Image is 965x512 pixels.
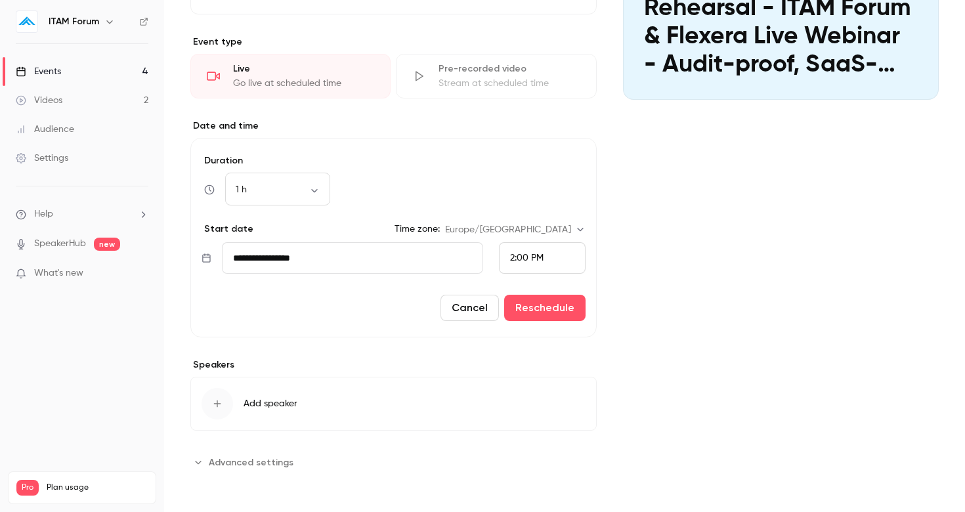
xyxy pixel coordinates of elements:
button: Reschedule [504,295,586,321]
span: Pro [16,480,39,496]
label: Speakers [190,358,597,372]
img: ITAM Forum [16,11,37,32]
div: From [499,242,586,274]
div: LiveGo live at scheduled time [190,54,391,98]
div: Live [233,62,374,75]
iframe: Noticeable Trigger [133,268,148,280]
h6: ITAM Forum [49,15,99,28]
label: Time zone: [395,223,440,236]
section: Advanced settings [190,452,597,473]
span: Plan usage [47,482,148,493]
div: Go live at scheduled time [233,77,374,90]
div: Europe/[GEOGRAPHIC_DATA] [445,223,586,236]
div: Videos [16,94,62,107]
label: Date and time [190,119,597,133]
div: Pre-recorded videoStream at scheduled time [396,54,596,98]
span: Advanced settings [209,456,293,469]
p: Start date [202,223,253,236]
div: 1 h [225,183,330,196]
div: Pre-recorded video [439,62,580,75]
div: Events [16,65,61,78]
div: Settings [16,152,68,165]
span: What's new [34,267,83,280]
button: Add speaker [190,377,597,431]
div: Audience [16,123,74,136]
button: Cancel [440,295,499,321]
span: Add speaker [244,397,297,410]
p: Event type [190,35,597,49]
label: Duration [202,154,586,167]
span: 2:00 PM [510,253,544,263]
a: SpeakerHub [34,237,86,251]
span: Help [34,207,53,221]
button: Advanced settings [190,452,301,473]
span: new [94,238,120,251]
div: Stream at scheduled time [439,77,580,90]
li: help-dropdown-opener [16,207,148,221]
